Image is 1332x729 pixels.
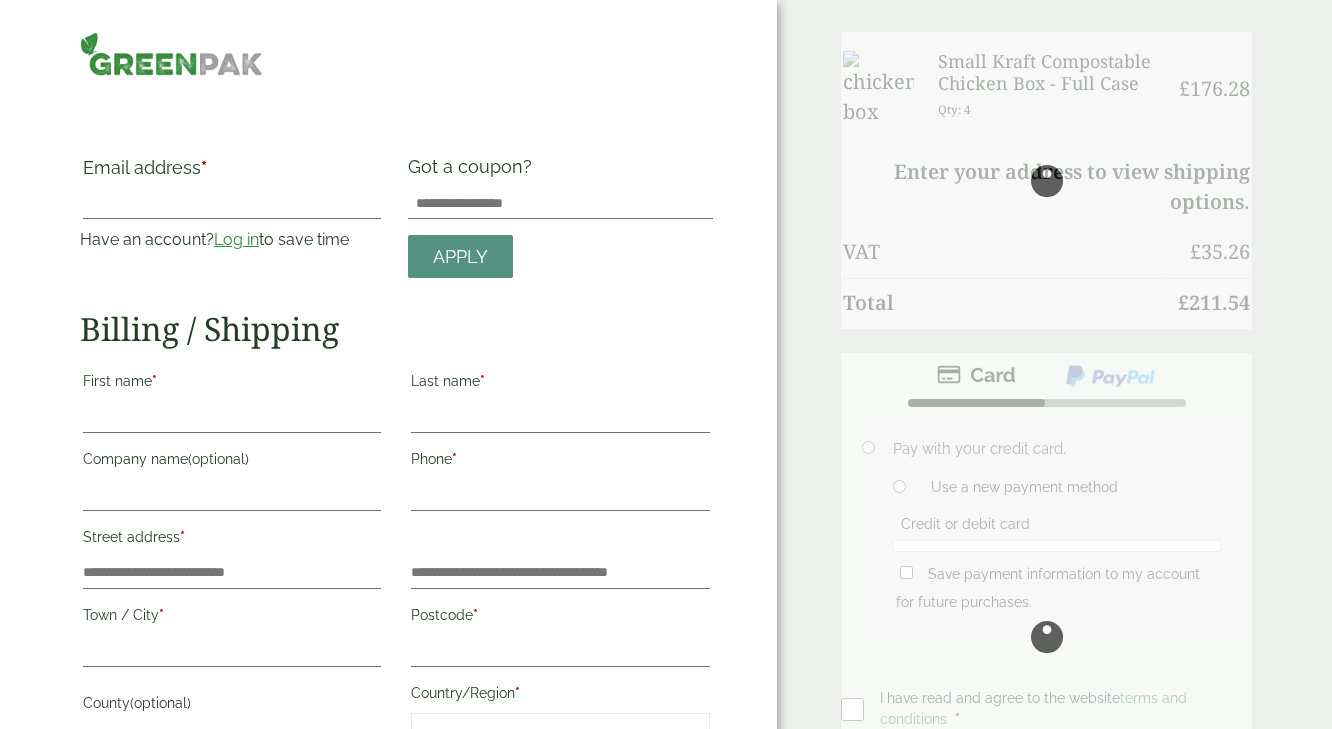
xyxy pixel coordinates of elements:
span: (optional) [130,695,191,711]
label: Phone [411,445,710,479]
abbr: required [515,685,520,701]
abbr: required [152,373,157,389]
label: Got a coupon? [408,156,540,187]
abbr: required [159,607,164,623]
img: GreenPak Supplies [80,32,263,76]
span: Apply [433,246,488,268]
a: Log in [214,230,259,249]
abbr: required [473,607,478,623]
abbr: required [201,157,207,178]
label: Street address [83,523,382,557]
label: County [83,689,382,723]
label: Last name [411,367,710,401]
label: Email address [83,159,382,187]
a: Apply [408,235,513,278]
label: First name [83,367,382,401]
label: Country/Region [411,679,710,713]
abbr: required [180,529,185,545]
label: Postcode [411,601,710,635]
abbr: required [452,451,457,467]
p: Have an account? to save time [80,228,385,252]
span: (optional) [188,451,249,467]
label: Company name [83,445,382,479]
label: Town / City [83,601,382,635]
h2: Billing / Shipping [80,310,713,348]
abbr: required [480,373,485,389]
